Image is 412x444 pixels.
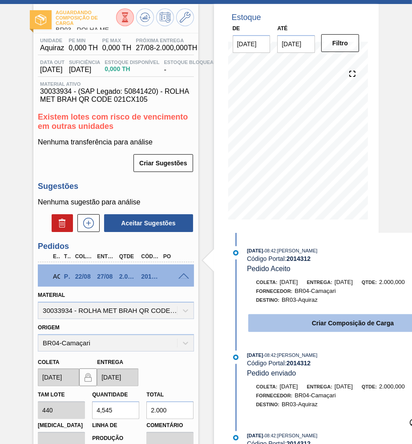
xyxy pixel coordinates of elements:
p: Nenhuma sugestão para análise [38,198,194,206]
span: Existem lotes com risco de vencimento em outras unidades [38,112,188,131]
span: Fornecedor: [256,393,293,398]
span: Unidade [40,38,64,43]
div: 2014312 [139,273,161,280]
div: Entrega [95,253,117,260]
span: Pedido enviado [247,369,296,377]
input: dd/mm/yyyy [97,368,138,386]
div: 22/08/2025 [73,273,95,280]
span: 27/08 - 2.000,000 TH [136,44,197,52]
button: locked [79,368,97,386]
button: Ir ao Master Data / Geral [176,8,194,26]
div: Aceitar Sugestões [100,213,194,233]
button: Visão Geral dos Estoques [116,8,134,26]
label: Total [146,392,164,398]
span: Próxima Entrega [136,38,197,43]
input: dd/mm/yyyy [277,35,315,53]
div: Pedido de Transferência [62,273,71,280]
span: Qtde: [362,384,377,389]
span: Pedido Aceito [247,265,291,272]
button: Filtro [321,34,359,52]
span: - 08:42 [263,433,276,438]
div: Código [139,253,161,260]
span: Fornecedor: [256,288,293,294]
span: Data out [40,60,65,65]
span: Destino: [256,402,280,407]
span: BR03-Aquiraz [282,296,318,303]
label: Comentário [146,419,194,432]
span: - 08:42 [263,248,276,253]
span: BR04-Camaçari [295,392,335,399]
input: dd/mm/yyyy [38,368,79,386]
span: [DATE] [40,66,65,74]
div: Tipo [62,253,71,260]
h3: Pedidos [38,242,194,251]
strong: 2014312 [287,360,311,367]
span: PE MAX [102,38,132,43]
img: Ícone [35,14,46,25]
label: Entrega [97,359,123,365]
span: Coleta: [256,280,278,285]
img: atual [233,250,238,256]
div: - [162,60,223,74]
span: [DATE] [280,383,298,390]
img: atual [233,355,238,360]
span: 0,000 TH [69,44,98,52]
span: 2.000,000 [379,383,405,390]
span: [DATE] [69,66,100,74]
span: Entrega: [307,384,332,389]
div: Nova sugestão [73,214,100,232]
label: Origem [38,324,60,331]
span: Qtde: [362,280,377,285]
label: Coleta [38,359,59,365]
label: Material [38,292,65,298]
div: Aguardando Composição de Carga [51,267,60,286]
span: Aquiraz [40,44,64,52]
strong: 2014312 [287,255,311,262]
img: atual [233,435,238,440]
span: 30033934 - (SAP Legado: 50841420) - ROLHA MET BRAH QR CODE 021CX105 [40,88,191,104]
span: 0,000 TH [102,44,132,52]
span: : [PERSON_NAME] [276,352,318,358]
button: Atualizar Gráfico [136,8,154,26]
img: locked [83,372,93,383]
div: Coleta [73,253,95,260]
span: Estoque Disponível [105,60,159,65]
div: 27/08/2025 [95,273,117,280]
label: De [233,25,240,32]
span: Estoque Bloqueado [164,60,221,65]
span: - 08:42 [263,353,276,358]
div: PO [161,253,183,260]
div: Qtde [117,253,139,260]
div: 2.000,000 [117,273,139,280]
span: [DATE] [247,248,263,253]
div: Etapa [51,253,60,260]
span: BR03-Aquiraz [282,401,318,408]
button: Criar Sugestões [133,154,193,172]
span: : [PERSON_NAME] [276,248,318,253]
div: Criar Sugestões [134,153,194,173]
span: 2.000,000 [379,279,405,285]
div: Estoque [232,13,261,22]
p: AC [53,273,58,280]
span: [DATE] [335,279,353,285]
span: Entrega: [307,280,332,285]
span: PE MIN [69,38,98,43]
span: [DATE] [335,383,353,390]
span: Coleta: [256,384,278,389]
span: Material ativo [40,81,191,87]
span: [DATE] [247,352,263,358]
span: [DATE] [247,433,263,438]
label: Quantidade [92,392,128,398]
span: [DATE] [280,279,298,285]
label: [MEDICAL_DATA] [38,419,85,432]
div: Excluir Sugestões [47,214,73,232]
span: 0,000 TH [105,66,159,72]
label: Até [277,25,287,32]
label: Tam lote [38,392,65,398]
span: BR03 - ROLHA MET BRAHMA QR CODE [56,27,116,30]
span: Suficiência [69,60,100,65]
h3: Sugestões [38,182,194,191]
p: Nenhuma transferência para análise [38,138,194,146]
input: dd/mm/yyyy [233,35,271,53]
span: BR04-Camaçari [295,288,335,294]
